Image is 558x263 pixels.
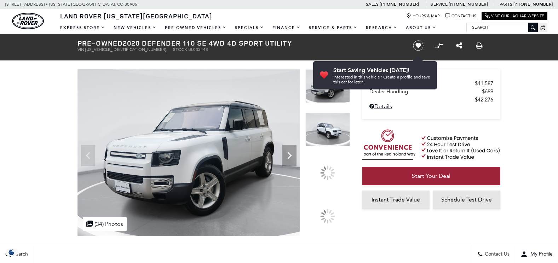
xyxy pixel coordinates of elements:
[173,47,188,52] span: Stock:
[449,1,488,7] a: [PHONE_NUMBER]
[476,41,483,50] a: Print this Pre-Owned 2020 Defender 110 SE 4WD 4D Sport Utility
[77,47,85,52] span: VIN:
[483,251,510,257] span: Contact Us
[60,12,212,20] span: Land Rover [US_STATE][GEOGRAPHIC_DATA]
[362,22,402,34] a: Research
[366,2,379,7] span: Sales
[528,251,553,257] span: My Profile
[4,249,20,256] img: Opt-Out Icon
[305,69,350,103] img: Used 2020 Fuji White Land Rover SE image 1
[56,12,217,20] a: Land Rover [US_STATE][GEOGRAPHIC_DATA]
[431,2,447,7] span: Service
[500,2,512,7] span: Parts
[513,1,553,7] a: [PHONE_NUMBER]
[467,23,537,31] input: Search
[485,13,544,19] a: Visit Our Jaguar Website
[5,2,137,7] a: [STREET_ADDRESS] • [US_STATE][GEOGRAPHIC_DATA], CO 80905
[231,22,268,34] a: Specials
[406,13,440,19] a: Hours & Map
[445,13,476,19] a: Contact Us
[282,145,297,166] div: Next
[369,103,493,110] a: Details
[380,1,419,7] a: [PHONE_NUMBER]
[362,191,430,209] a: Instant Trade Value
[188,47,208,52] span: UL033443
[412,173,450,179] span: Start Your Deal
[475,80,493,87] span: $41,587
[56,22,441,34] nav: Main Navigation
[83,217,127,231] div: (34) Photos
[369,88,493,95] a: Dealer Handling $689
[56,22,109,34] a: EXPRESS STORE
[77,39,401,47] h1: 2020 Defender 110 SE 4WD 4D Sport Utility
[77,38,123,48] strong: Pre-Owned
[369,97,493,103] a: $42,276
[433,191,500,209] a: Schedule Test Drive
[12,13,44,29] img: Land Rover
[402,22,441,34] a: About Us
[482,88,493,95] span: $689
[12,13,44,29] a: land-rover
[369,88,482,95] span: Dealer Handling
[410,40,426,51] button: Save vehicle
[515,245,558,263] button: Open user profile menu
[362,167,500,185] a: Start Your Deal
[456,41,462,50] a: Share this Pre-Owned 2020 Defender 110 SE 4WD 4D Sport Utility
[77,69,300,236] img: Used 2020 Fuji White Land Rover SE image 1
[305,113,350,146] img: Used 2020 Fuji White Land Rover SE image 2
[4,249,20,256] section: Click to Open Cookie Consent Modal
[305,22,362,34] a: Service & Parts
[85,47,166,52] span: [US_VEHICLE_IDENTIFICATION_NUMBER]
[369,80,493,87] a: Retailer Selling Price $41,587
[433,40,444,51] button: Compare vehicle
[372,196,420,203] span: Instant Trade Value
[369,80,475,87] span: Retailer Selling Price
[441,196,492,203] span: Schedule Test Drive
[161,22,231,34] a: Pre-Owned Vehicles
[268,22,305,34] a: Finance
[109,22,161,34] a: New Vehicles
[475,97,493,103] span: $42,276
